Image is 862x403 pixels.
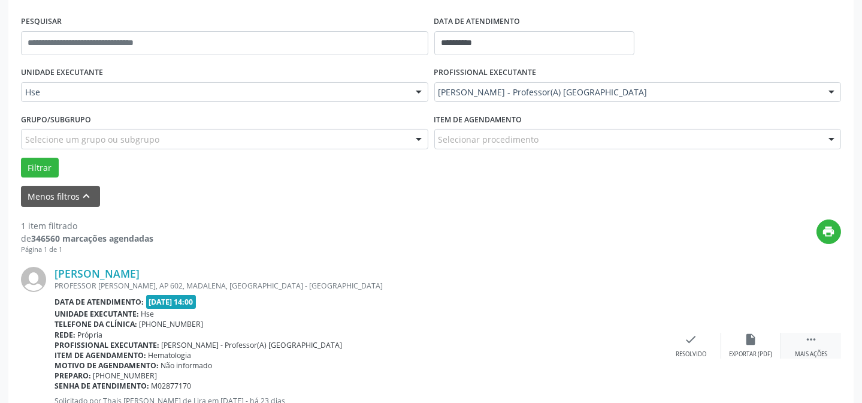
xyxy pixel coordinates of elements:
a: [PERSON_NAME] [55,267,140,280]
span: [DATE] 14:00 [146,295,196,309]
div: 1 item filtrado [21,219,153,232]
img: img [21,267,46,292]
button: Menos filtroskeyboard_arrow_up [21,186,100,207]
i: print [822,225,836,238]
div: PROFESSOR [PERSON_NAME], AP 602, MADALENA, [GEOGRAPHIC_DATA] - [GEOGRAPHIC_DATA] [55,281,661,291]
label: PESQUISAR [21,13,62,31]
div: Mais ações [795,350,827,359]
span: M02877170 [152,381,192,391]
button: Filtrar [21,158,59,178]
label: UNIDADE EXECUTANTE [21,64,103,82]
label: DATA DE ATENDIMENTO [434,13,521,31]
span: Hse [141,309,155,319]
b: Telefone da clínica: [55,319,137,329]
span: Própria [78,330,103,340]
span: Selecionar procedimento [438,133,539,146]
label: PROFISSIONAL EXECUTANTE [434,64,537,82]
span: Hse [25,86,404,98]
div: Exportar (PDF) [730,350,773,359]
strong: 346560 marcações agendadas [31,233,153,244]
i: check [685,333,698,346]
i:  [804,333,818,346]
i: keyboard_arrow_up [80,190,93,203]
b: Motivo de agendamento: [55,360,159,371]
span: [PHONE_NUMBER] [140,319,204,329]
b: Unidade executante: [55,309,139,319]
span: Não informado [161,360,213,371]
b: Profissional executante: [55,340,159,350]
div: de [21,232,153,245]
span: Hematologia [149,350,192,360]
div: Resolvido [676,350,706,359]
span: [PERSON_NAME] - Professor(A) [GEOGRAPHIC_DATA] [438,86,817,98]
div: Página 1 de 1 [21,245,153,255]
b: Preparo: [55,371,91,381]
b: Rede: [55,330,75,340]
label: Grupo/Subgrupo [21,110,91,129]
label: Item de agendamento [434,110,522,129]
b: Senha de atendimento: [55,381,149,391]
button: print [816,219,841,244]
span: [PHONE_NUMBER] [93,371,158,381]
span: [PERSON_NAME] - Professor(A) [GEOGRAPHIC_DATA] [162,340,343,350]
b: Item de agendamento: [55,350,146,360]
span: Selecione um grupo ou subgrupo [25,133,159,146]
b: Data de atendimento: [55,297,144,307]
i: insert_drive_file [745,333,758,346]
